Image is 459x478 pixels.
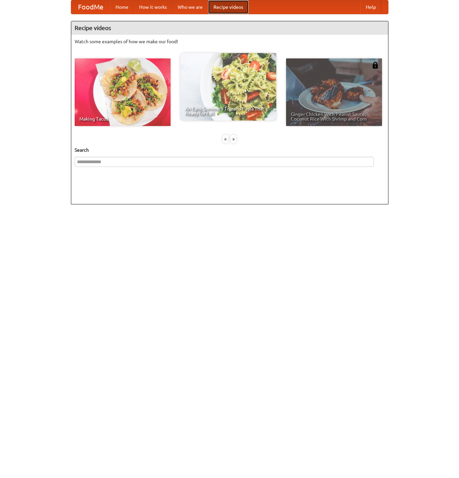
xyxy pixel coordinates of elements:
a: Recipe videos [208,0,249,14]
h5: Search [75,147,385,153]
span: An Easy, Summery Tomato Pasta That's Ready for Fall [185,106,272,116]
p: Watch some examples of how we make our food! [75,38,385,45]
a: Who we are [172,0,208,14]
a: FoodMe [71,0,110,14]
span: Making Tacos [79,117,166,121]
a: How it works [134,0,172,14]
h4: Recipe videos [71,21,388,35]
a: Help [360,0,381,14]
a: Home [110,0,134,14]
div: « [223,135,229,143]
img: 483408.png [372,62,379,69]
a: Making Tacos [75,58,171,126]
a: An Easy, Summery Tomato Pasta That's Ready for Fall [180,53,276,121]
div: » [230,135,236,143]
